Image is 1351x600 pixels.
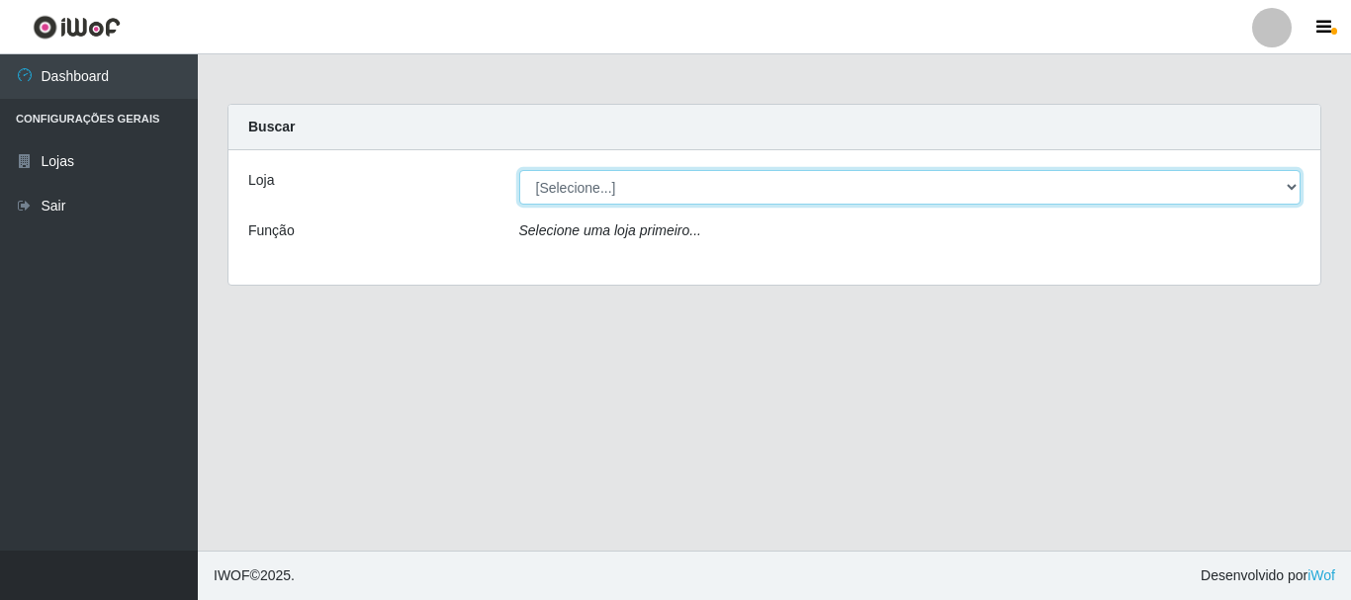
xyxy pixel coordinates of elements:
[214,565,295,586] span: © 2025 .
[248,119,295,134] strong: Buscar
[248,170,274,191] label: Loja
[519,222,701,238] i: Selecione uma loja primeiro...
[33,15,121,40] img: CoreUI Logo
[1307,567,1335,583] a: iWof
[1201,565,1335,586] span: Desenvolvido por
[248,220,295,241] label: Função
[214,567,250,583] span: IWOF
